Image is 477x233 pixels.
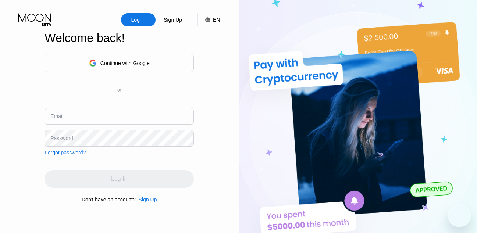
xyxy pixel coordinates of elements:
div: Log In [121,13,156,26]
div: Log In [131,16,146,24]
div: Sign Up [136,197,157,202]
div: Continue with Google [100,60,150,66]
iframe: Button to launch messaging window [448,204,471,227]
div: Password [50,135,73,141]
div: Sign Up [156,13,190,26]
div: or [117,87,121,93]
div: Sign Up [163,16,183,24]
div: Forgot password? [45,150,86,155]
div: Sign Up [139,197,157,202]
div: Welcome back! [45,31,194,45]
div: Continue with Google [45,54,194,72]
div: EN [213,17,220,23]
div: EN [197,13,220,26]
div: Don't have an account? [82,197,136,202]
div: Email [50,113,63,119]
